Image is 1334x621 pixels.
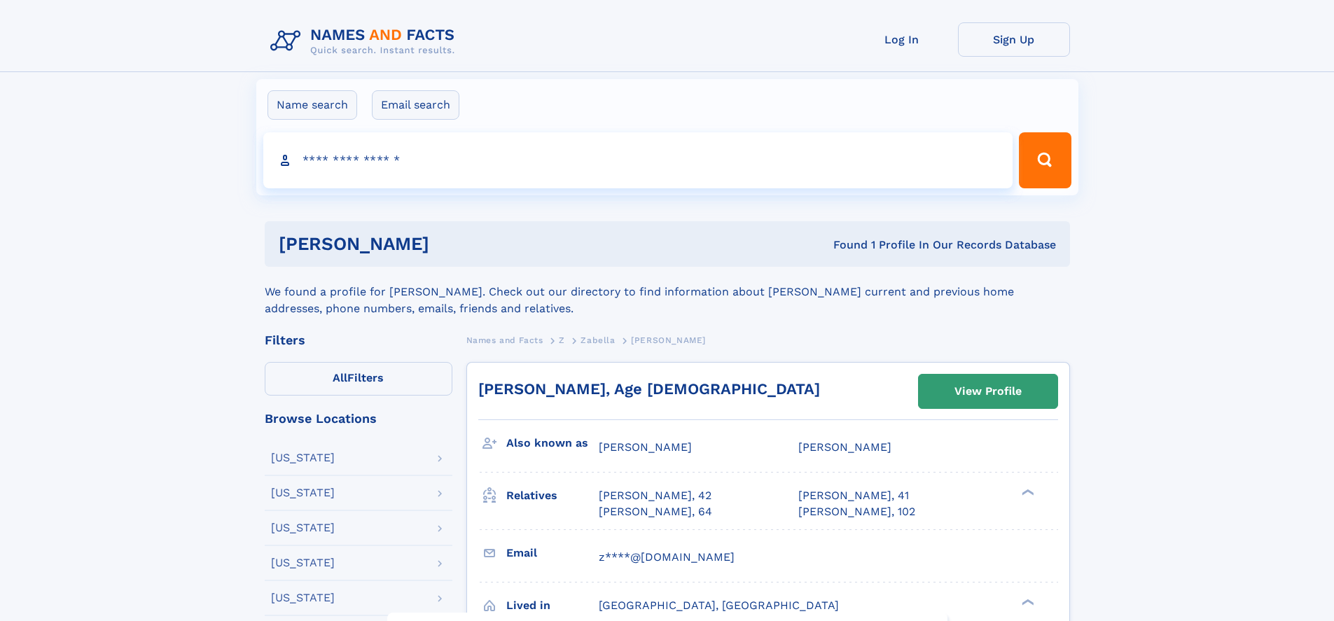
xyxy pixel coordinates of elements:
[271,522,335,533] div: [US_STATE]
[599,440,692,454] span: [PERSON_NAME]
[263,132,1013,188] input: search input
[271,487,335,498] div: [US_STATE]
[919,375,1057,408] a: View Profile
[506,594,599,617] h3: Lived in
[279,235,632,253] h1: [PERSON_NAME]
[798,504,915,519] a: [PERSON_NAME], 102
[478,380,820,398] a: [PERSON_NAME], Age [DEMOGRAPHIC_DATA]
[599,488,711,503] a: [PERSON_NAME], 42
[631,237,1056,253] div: Found 1 Profile In Our Records Database
[506,431,599,455] h3: Also known as
[1019,132,1071,188] button: Search Button
[1018,488,1035,497] div: ❯
[958,22,1070,57] a: Sign Up
[506,484,599,508] h3: Relatives
[265,362,452,396] label: Filters
[581,331,615,349] a: Zabella
[581,335,615,345] span: Zabella
[271,452,335,463] div: [US_STATE]
[846,22,958,57] a: Log In
[265,412,452,425] div: Browse Locations
[466,331,543,349] a: Names and Facts
[268,90,357,120] label: Name search
[599,599,839,612] span: [GEOGRAPHIC_DATA], [GEOGRAPHIC_DATA]
[559,335,565,345] span: Z
[265,22,466,60] img: Logo Names and Facts
[954,375,1022,407] div: View Profile
[631,335,706,345] span: [PERSON_NAME]
[333,371,347,384] span: All
[265,334,452,347] div: Filters
[265,267,1070,317] div: We found a profile for [PERSON_NAME]. Check out our directory to find information about [PERSON_N...
[372,90,459,120] label: Email search
[599,504,712,519] a: [PERSON_NAME], 64
[798,488,909,503] a: [PERSON_NAME], 41
[1018,597,1035,606] div: ❯
[506,541,599,565] h3: Email
[798,440,891,454] span: [PERSON_NAME]
[271,592,335,603] div: [US_STATE]
[559,331,565,349] a: Z
[271,557,335,568] div: [US_STATE]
